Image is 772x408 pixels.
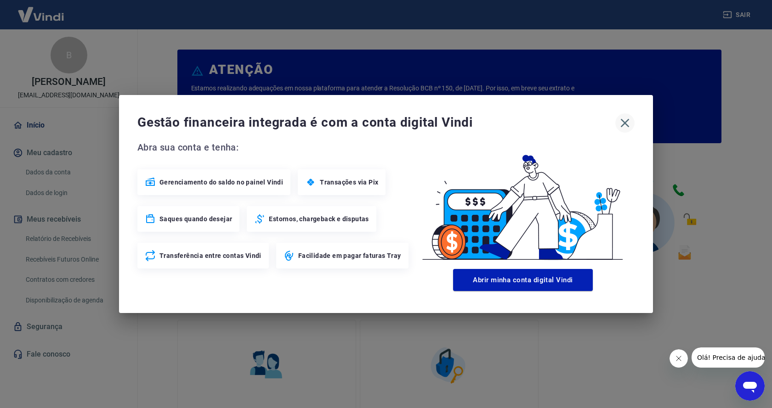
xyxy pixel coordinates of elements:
span: Facilidade em pagar faturas Tray [298,251,401,260]
img: Good Billing [411,140,635,265]
span: Estornos, chargeback e disputas [269,214,369,224]
span: Transações via Pix [320,178,378,187]
span: Abra sua conta e tenha: [137,140,411,155]
span: Olá! Precisa de ajuda? [6,6,77,14]
span: Gerenciamento do saldo no painel Vindi [159,178,283,187]
iframe: Botão para abrir a janela de mensagens [735,371,765,401]
iframe: Fechar mensagem [670,349,688,368]
span: Gestão financeira integrada é com a conta digital Vindi [137,113,615,132]
iframe: Mensagem da empresa [692,347,765,368]
span: Saques quando desejar [159,214,232,224]
span: Transferência entre contas Vindi [159,251,261,260]
button: Abrir minha conta digital Vindi [453,269,593,291]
